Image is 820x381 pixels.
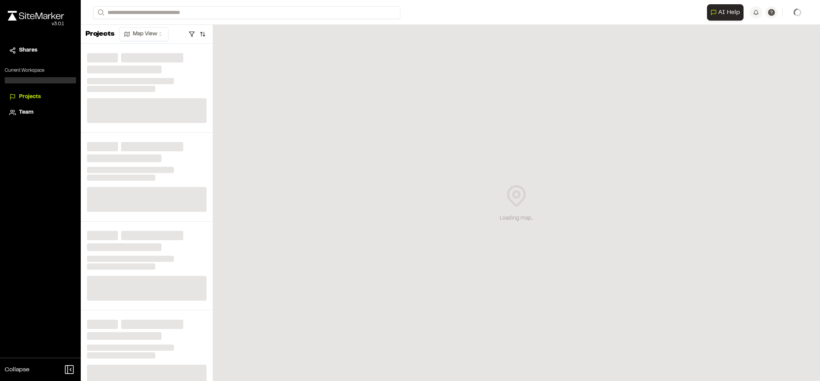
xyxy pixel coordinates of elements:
div: Loading map... [500,214,533,223]
a: Projects [9,93,71,101]
a: Shares [9,46,71,55]
span: Shares [19,46,37,55]
span: Collapse [5,365,30,374]
div: Oh geez...please don't... [8,21,64,28]
p: Projects [85,29,115,40]
button: Search [93,6,107,19]
span: AI Help [718,8,740,17]
img: rebrand.png [8,11,64,21]
a: Team [9,108,71,117]
div: Open AI Assistant [707,4,747,21]
span: Projects [19,93,41,101]
p: Current Workspace [5,67,76,74]
button: Open AI Assistant [707,4,744,21]
span: Team [19,108,33,117]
